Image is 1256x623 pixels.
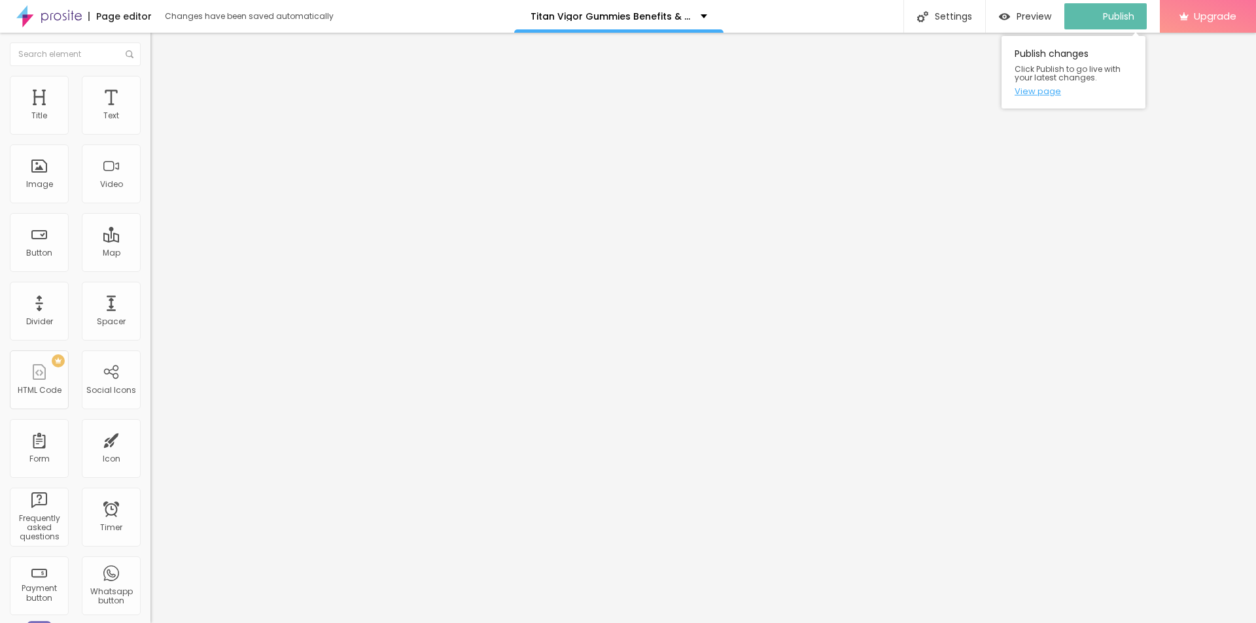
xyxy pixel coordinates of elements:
[10,42,141,66] input: Search element
[103,248,120,258] div: Map
[1064,3,1147,29] button: Publish
[26,180,53,189] div: Image
[1017,11,1051,22] span: Preview
[531,12,691,21] p: Titan Vigor Gummies Benefits & Where to Buy
[986,3,1064,29] button: Preview
[1015,65,1132,82] span: Click Publish to go live with your latest changes.
[13,514,65,542] div: Frequently asked questions
[26,317,53,326] div: Divider
[85,587,137,606] div: Whatsapp button
[13,584,65,603] div: Payment button
[103,454,120,463] div: Icon
[103,111,119,120] div: Text
[165,12,334,20] div: Changes have been saved automatically
[1103,11,1134,22] span: Publish
[18,386,61,395] div: HTML Code
[150,33,1256,623] iframe: Editor
[1002,36,1145,109] div: Publish changes
[1015,87,1132,95] a: View page
[26,248,52,258] div: Button
[31,111,47,120] div: Title
[100,180,123,189] div: Video
[126,50,133,58] img: Icone
[86,386,136,395] div: Social Icons
[29,454,50,463] div: Form
[88,12,152,21] div: Page editor
[97,317,126,326] div: Spacer
[1194,10,1236,22] span: Upgrade
[100,523,122,532] div: Timer
[999,11,1010,22] img: view-1.svg
[917,11,928,22] img: Icone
